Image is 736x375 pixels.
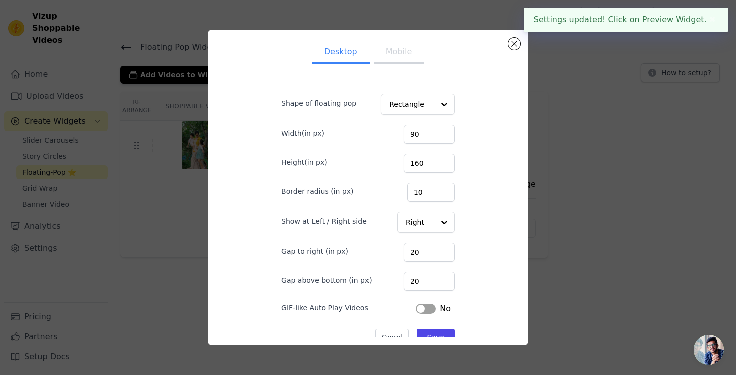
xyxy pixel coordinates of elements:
[281,98,356,108] label: Shape of floating pop
[508,38,520,50] button: Close modal
[281,128,324,138] label: Width(in px)
[694,335,724,365] a: Open chat
[440,303,451,315] span: No
[375,329,409,346] button: Cancel
[312,42,370,64] button: Desktop
[707,14,718,26] button: Close
[281,303,369,313] label: GIF-like Auto Play Videos
[374,42,424,64] button: Mobile
[281,186,353,196] label: Border radius (in px)
[281,275,372,285] label: Gap above bottom (in px)
[281,216,367,226] label: Show at Left / Right side
[417,329,455,346] button: Save
[281,157,327,167] label: Height(in px)
[524,8,728,32] div: Settings updated! Click on Preview Widget.
[281,246,348,256] label: Gap to right (in px)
